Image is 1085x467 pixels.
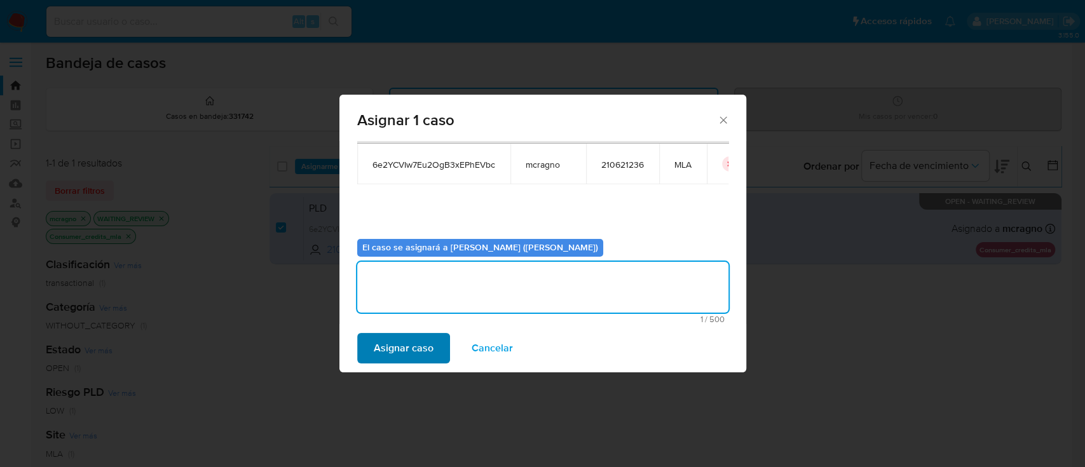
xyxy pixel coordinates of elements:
span: Máximo 500 caracteres [361,315,725,323]
span: Asignar 1 caso [357,112,718,128]
span: Asignar caso [374,334,433,362]
button: Asignar caso [357,333,450,363]
span: 210621236 [601,159,644,170]
div: assign-modal [339,95,746,372]
span: mcragno [526,159,571,170]
button: Cancelar [455,333,529,363]
span: Cancelar [472,334,513,362]
b: El caso se asignará a [PERSON_NAME] ([PERSON_NAME]) [362,241,598,254]
button: Cerrar ventana [717,114,728,125]
button: icon-button [722,156,737,172]
span: MLA [674,159,692,170]
span: 6e2YCVIw7Eu2OgB3xEPhEVbc [372,159,495,170]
